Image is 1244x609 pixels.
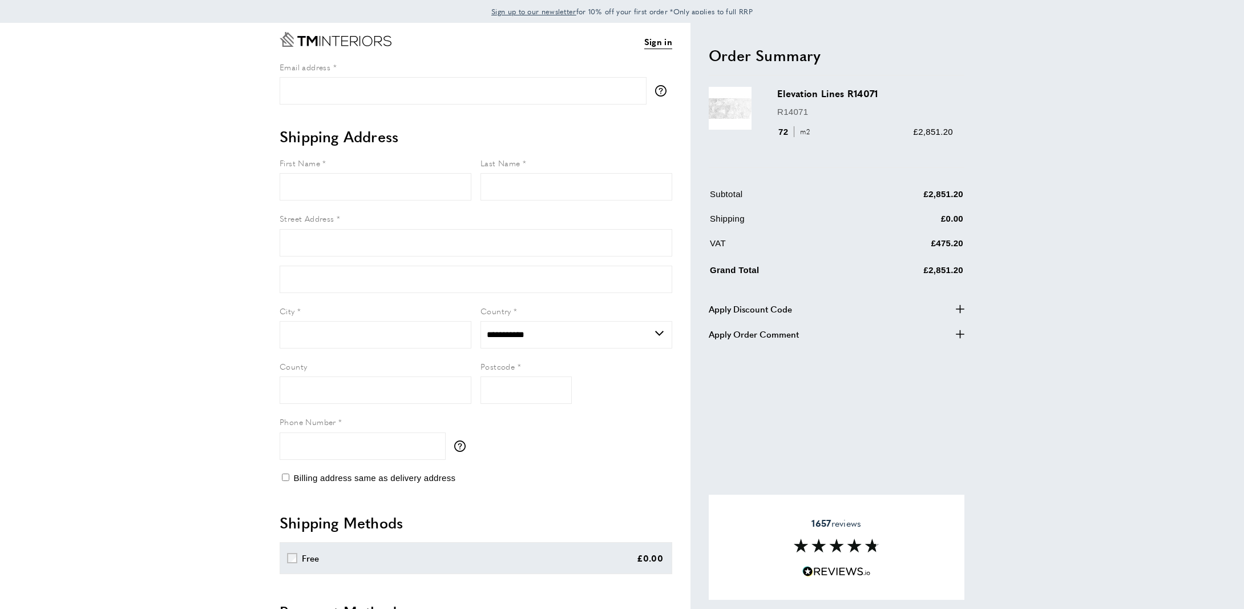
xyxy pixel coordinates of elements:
span: reviews [811,518,861,529]
span: Phone Number [280,416,336,427]
button: More information [655,85,672,97]
h3: Elevation Lines R14071 [777,87,953,100]
span: m2 [794,126,813,137]
a: Go to Home page [280,32,391,47]
p: R14071 [777,105,953,119]
div: Free [302,551,320,565]
span: County [280,360,307,372]
h2: Shipping Methods [280,512,672,533]
span: Postcode [480,360,515,372]
td: VAT [710,237,850,259]
td: Grand Total [710,261,850,286]
td: £2,851.20 [851,261,963,286]
div: £0.00 [637,551,664,565]
a: Sign in [644,35,672,49]
button: More information [454,440,471,452]
div: 72 [777,125,814,139]
span: £2,851.20 [914,127,953,137]
td: £2,851.20 [851,187,963,210]
img: Reviews section [794,539,879,552]
a: Sign up to our newsletter [491,6,576,17]
td: £475.20 [851,237,963,259]
img: Elevation Lines R14071 [709,87,752,130]
span: First Name [280,157,320,169]
td: Subtotal [710,187,850,210]
h2: Order Summary [709,45,964,66]
span: Apply Discount Code [709,302,792,316]
span: Apply Order Comment [709,327,799,341]
h2: Shipping Address [280,126,672,147]
span: Street Address [280,213,334,224]
span: Last Name [480,157,520,169]
span: Email address [280,61,330,73]
td: Shipping [710,212,850,234]
td: £0.00 [851,212,963,234]
span: City [280,305,295,316]
input: Billing address same as delivery address [282,474,289,481]
strong: 1657 [811,516,831,530]
span: Country [480,305,511,316]
img: Reviews.io 5 stars [802,566,871,577]
span: for 10% off your first order *Only applies to full RRP [491,6,753,17]
span: Billing address same as delivery address [293,473,455,483]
